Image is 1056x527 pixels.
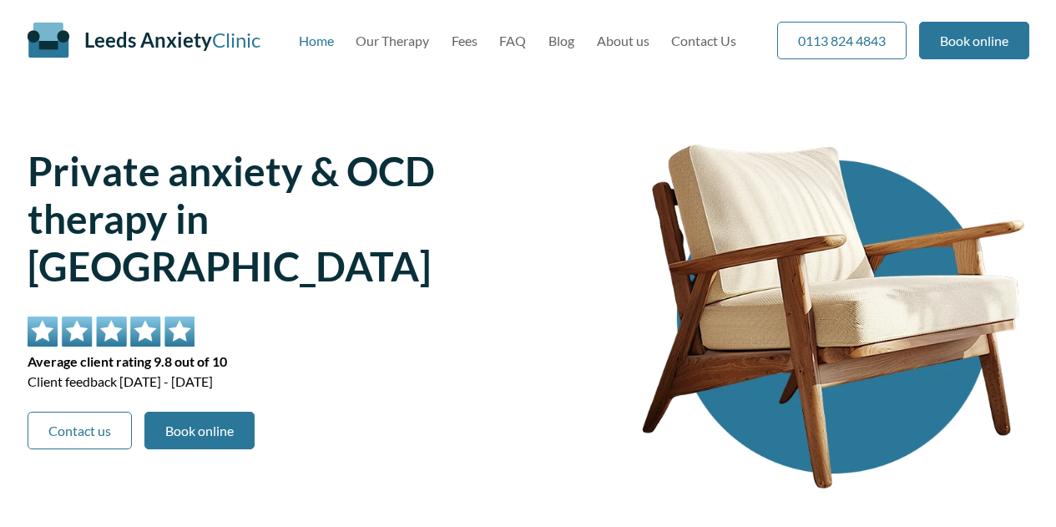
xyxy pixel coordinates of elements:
[597,33,649,48] a: About us
[452,33,477,48] a: Fees
[777,22,907,59] a: 0113 824 4843
[919,22,1029,59] a: Book online
[144,412,255,449] a: Book online
[28,317,195,347] img: 5 star rating
[28,147,577,290] h1: Private anxiety & OCD therapy in [GEOGRAPHIC_DATA]
[84,28,212,52] span: Leeds Anxiety
[356,33,429,48] a: Our Therapy
[671,33,736,48] a: Contact Us
[299,33,334,48] a: Home
[548,33,574,48] a: Blog
[499,33,526,48] a: FAQ
[28,317,577,392] div: Client feedback [DATE] - [DATE]
[28,412,132,449] a: Contact us
[84,28,260,52] a: Leeds AnxietyClinic
[28,352,577,372] span: Average client rating 9.8 out of 10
